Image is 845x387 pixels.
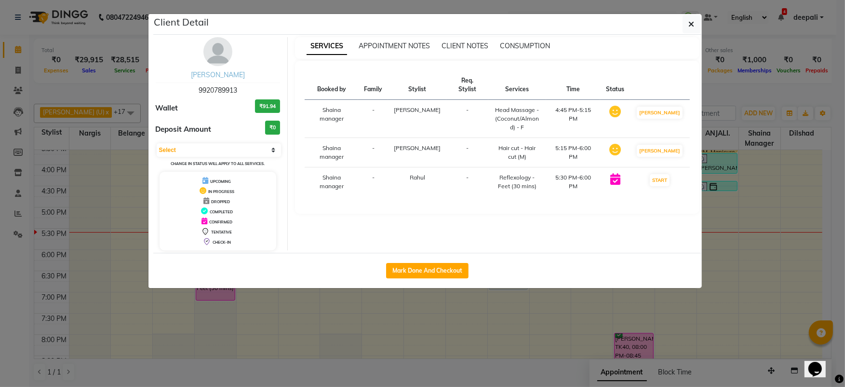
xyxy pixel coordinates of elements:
[199,86,237,95] span: 9920789913
[171,161,265,166] small: Change in status will apply to all services.
[546,70,601,100] th: Time
[305,100,358,138] td: Shaina manager
[394,106,441,113] span: [PERSON_NAME]
[446,167,488,197] td: -
[305,70,358,100] th: Booked by
[305,138,358,167] td: Shaina manager
[359,41,430,50] span: APPOINTMENT NOTES
[305,167,358,197] td: Shaina manager
[637,107,683,119] button: [PERSON_NAME]
[208,189,234,194] span: IN PROGRESS
[358,70,388,100] th: Family
[488,70,546,100] th: Services
[156,103,178,114] span: Wallet
[209,220,232,224] span: CONFIRMED
[805,348,835,377] iframe: chat widget
[191,70,245,79] a: [PERSON_NAME]
[546,138,601,167] td: 5:15 PM-6:00 PM
[388,70,446,100] th: Stylist
[394,144,441,152] span: [PERSON_NAME]
[211,199,230,204] span: DROPPED
[442,41,488,50] span: CLIENT NOTES
[410,174,425,181] span: Rahul
[203,37,232,66] img: avatar
[156,124,212,135] span: Deposit Amount
[358,100,388,138] td: -
[546,167,601,197] td: 5:30 PM-6:00 PM
[546,100,601,138] td: 4:45 PM-5:15 PM
[446,138,488,167] td: -
[211,230,232,235] span: TENTATIVE
[494,144,540,161] div: Hair cut - Hair cut (M)
[358,167,388,197] td: -
[446,70,488,100] th: Req. Stylist
[358,138,388,167] td: -
[154,15,209,29] h5: Client Detail
[210,209,233,214] span: COMPLETED
[307,38,347,55] span: SERVICES
[255,99,280,113] h3: ₹91.94
[600,70,630,100] th: Status
[265,121,280,135] h3: ₹0
[650,174,670,186] button: START
[494,106,540,132] div: Head Massage - (Coconut/Almond) - F
[386,263,469,278] button: Mark Done And Checkout
[500,41,550,50] span: CONSUMPTION
[446,100,488,138] td: -
[210,179,231,184] span: UPCOMING
[637,145,683,157] button: [PERSON_NAME]
[494,173,540,191] div: Reflexology - Feet (30 mins)
[213,240,231,245] span: CHECK-IN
